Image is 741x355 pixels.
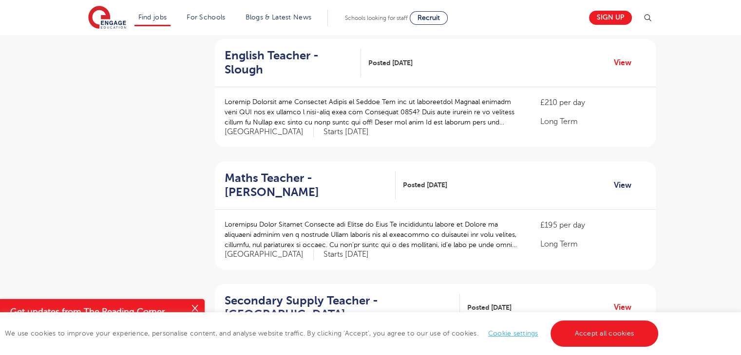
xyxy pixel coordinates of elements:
a: Secondary Supply Teacher - [GEOGRAPHIC_DATA] [225,294,460,322]
a: Maths Teacher - [PERSON_NAME] [225,171,396,199]
a: For Schools [187,14,225,21]
p: Loremip Dolorsit ame Consectet Adipis el Seddoe Tem inc ut laboreetdol Magnaal enimadm veni QUI n... [225,97,521,127]
p: Starts [DATE] [323,249,369,260]
a: Cookie settings [488,330,538,337]
span: Recruit [418,14,440,21]
p: £210 per day [540,97,646,108]
a: View [614,301,639,314]
p: Loremipsu Dolor Sitamet Consecte adi Elitse do Eius Te incididuntu labore et Dolore ma aliquaeni ... [225,219,521,250]
a: Recruit [410,11,448,25]
a: English Teacher - Slough [225,49,361,77]
a: View [614,179,639,192]
span: [GEOGRAPHIC_DATA] [225,249,314,260]
a: Find jobs [138,14,167,21]
img: Engage Education [88,6,126,30]
span: Posted [DATE] [467,302,512,313]
a: Blogs & Latest News [246,14,312,21]
h2: English Teacher - Slough [225,49,353,77]
span: [GEOGRAPHIC_DATA] [225,127,314,137]
h4: Get updates from The Reading Corner [10,306,184,318]
h2: Secondary Supply Teacher - [GEOGRAPHIC_DATA] [225,294,453,322]
p: Long Term [540,238,646,250]
span: Schools looking for staff [345,15,408,21]
span: Posted [DATE] [403,180,447,190]
p: £195 per day [540,219,646,231]
h2: Maths Teacher - [PERSON_NAME] [225,171,388,199]
a: View [614,56,639,69]
a: Accept all cookies [551,320,659,347]
p: Starts [DATE] [323,127,369,137]
p: Long Term [540,116,646,127]
span: We use cookies to improve your experience, personalise content, and analyse website traffic. By c... [5,330,661,337]
a: Sign up [589,11,632,25]
span: Posted [DATE] [368,58,413,68]
button: Close [185,299,205,319]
